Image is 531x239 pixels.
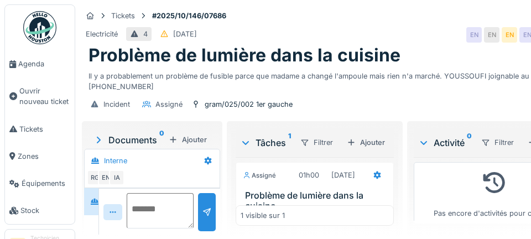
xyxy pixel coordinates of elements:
div: Documents [93,133,164,147]
div: Ajouter [342,135,389,150]
div: RG [87,170,102,185]
sup: 0 [467,136,472,149]
div: 1 visible sur 1 [241,210,285,221]
a: Équipements [5,170,75,197]
sup: 1 [288,136,291,149]
span: Ouvrir nouveau ticket [19,86,70,107]
span: Tickets [19,124,70,134]
div: [DATE] [173,29,197,39]
a: Zones [5,143,75,170]
div: EN [502,27,517,43]
a: Agenda [5,50,75,77]
div: Filtrer [295,134,338,150]
span: Stock [20,205,70,216]
div: Tickets [111,11,135,21]
sup: 0 [159,133,164,147]
div: 4 [143,29,148,39]
div: EN [466,27,482,43]
span: Agenda [18,59,70,69]
div: Assigné [243,171,276,180]
h1: Problème de lumière dans la cuisine [88,45,400,66]
img: Badge_color-CXgf-gQk.svg [23,11,56,44]
div: Tâches [240,136,291,149]
a: Tickets [5,116,75,143]
span: Zones [18,151,70,162]
div: [DATE] [331,170,355,180]
div: Activité [418,136,472,149]
div: IA [109,170,124,185]
div: EN [484,27,499,43]
div: 01h00 [299,170,319,180]
div: Filtrer [476,134,519,150]
span: Équipements [22,178,70,189]
h3: Problème de lumière dans la cuisine [245,190,389,211]
a: Ouvrir nouveau ticket [5,77,75,115]
div: EN [98,170,113,185]
div: Ajouter [164,132,211,147]
div: Electricité [86,29,118,39]
div: Interne [104,155,127,166]
div: gram/025/002 1er gauche [205,99,293,110]
a: Stock [5,197,75,224]
div: Incident [103,99,130,110]
div: Assigné [155,99,183,110]
strong: #2025/10/146/07686 [148,11,231,21]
